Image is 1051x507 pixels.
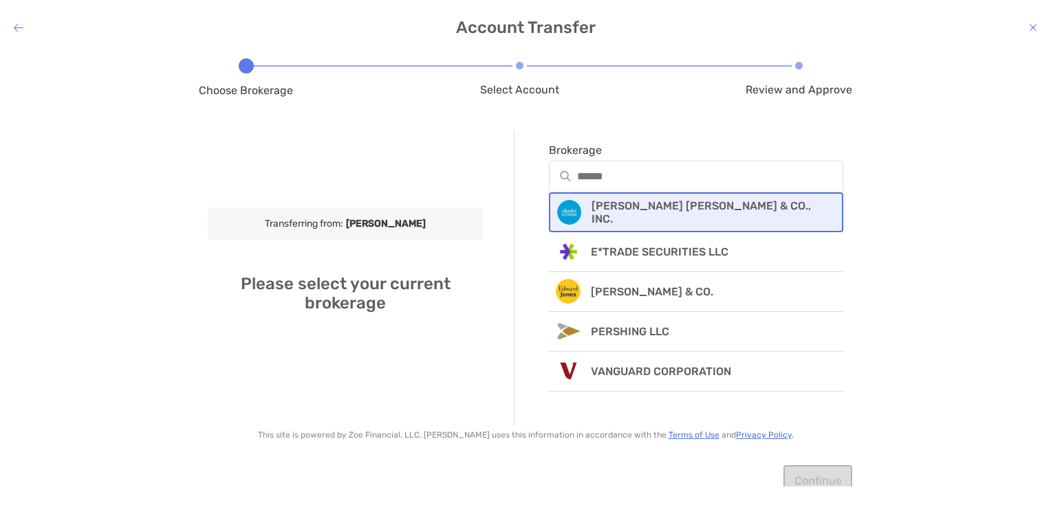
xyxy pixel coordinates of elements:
span: Review and Approve [746,83,852,96]
span: Brokerage [549,144,843,157]
p: E*TRADE SECURITIES LLC [591,245,728,258]
img: Broker Icon [556,359,581,383]
img: input icon [560,171,572,181]
img: Broker Icon [556,279,581,304]
h4: Please select your current brokerage [208,274,483,313]
img: Broker Icon [556,319,581,343]
a: Terms of Use [669,430,719,440]
span: Select Account [480,83,559,96]
a: Privacy Policy [736,430,792,440]
input: Brokerageinput icon [577,170,843,182]
p: This site is powered by Zoe Financial, LLC. [PERSON_NAME] uses this information in accordance wit... [199,430,852,440]
b: [PERSON_NAME] [343,218,426,229]
img: Broker Icon [557,200,582,225]
span: Choose Brokerage [199,84,293,97]
p: [PERSON_NAME] & CO. [591,285,713,298]
p: VANGUARD CORPORATION [591,365,731,378]
p: PERSHING LLC [591,325,669,338]
img: Broker Icon [556,239,581,264]
p: [PERSON_NAME] [PERSON_NAME] & CO., INC. [592,199,825,225]
div: Transferring from: [208,207,483,240]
